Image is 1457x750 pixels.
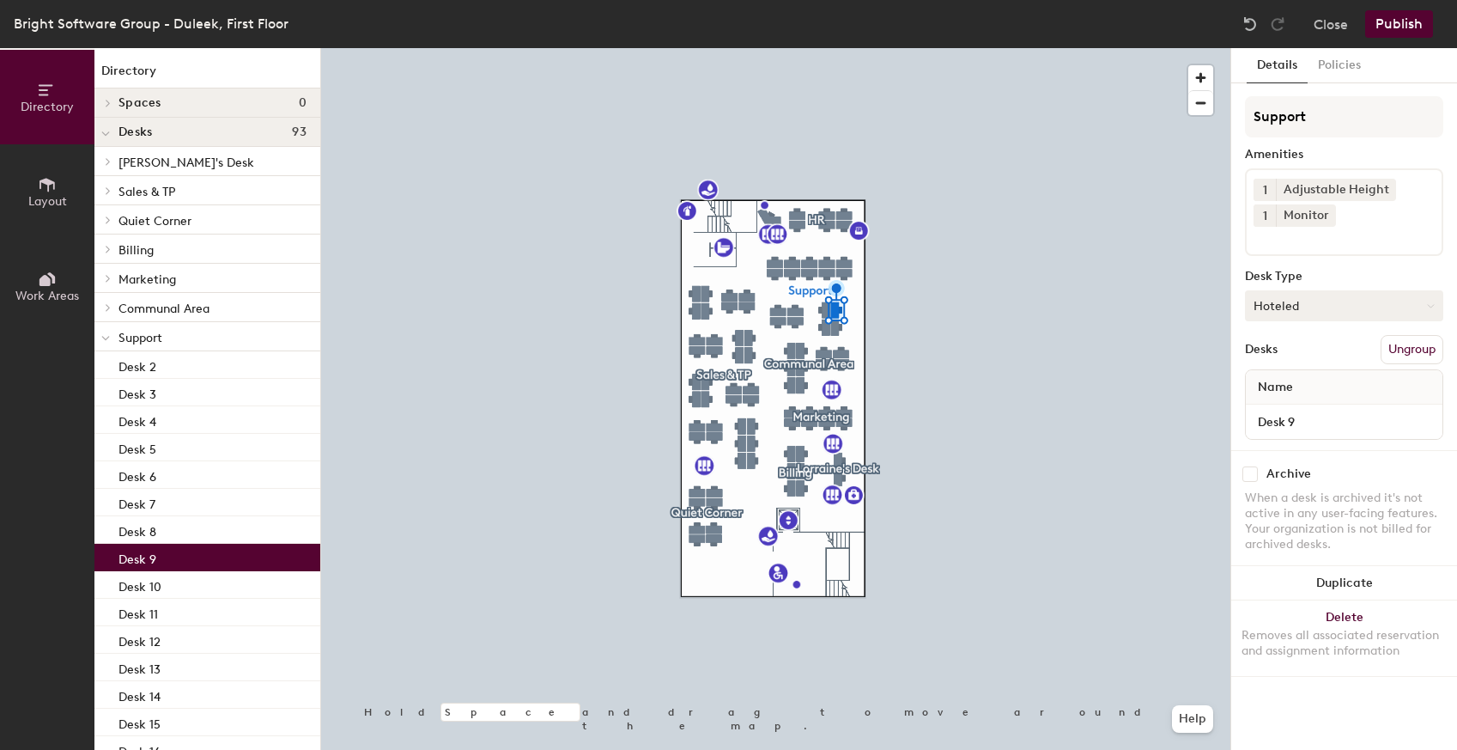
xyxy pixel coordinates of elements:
p: Desk 13 [118,657,161,677]
p: Desk 6 [118,465,156,485]
p: Desk 8 [118,520,156,540]
span: 1 [1263,207,1267,225]
span: Name [1249,372,1302,403]
span: Spaces [118,96,161,110]
div: When a desk is archived it's not active in any user-facing features. Your organization is not bil... [1245,491,1443,552]
span: Desks [118,125,152,139]
span: Work Areas [15,289,79,303]
p: Desk 10 [118,575,161,595]
p: Desk 12 [118,630,161,649]
p: Desk 15 [118,712,161,732]
button: 1 [1254,179,1276,201]
p: Desk 5 [118,437,156,457]
span: Directory [21,100,74,114]
span: Marketing [118,272,176,287]
div: Archive [1266,467,1311,481]
button: Hoteled [1245,290,1443,321]
span: Communal Area [118,302,209,316]
span: [PERSON_NAME]'s Desk [118,155,254,170]
button: Details [1247,48,1308,83]
span: Quiet Corner [118,214,191,229]
p: Desk 7 [118,492,155,512]
div: Amenities [1245,148,1443,162]
div: Adjustable Height [1276,179,1396,201]
span: 1 [1263,181,1267,199]
div: Monitor [1276,204,1336,227]
button: 1 [1254,204,1276,227]
span: Support [118,331,162,345]
button: DeleteRemoves all associated reservation and assignment information [1231,601,1457,676]
img: Redo [1269,15,1286,33]
span: Sales & TP [118,185,175,199]
div: Desks [1245,343,1278,357]
button: Policies [1308,48,1371,83]
p: Desk 4 [118,410,156,430]
img: Undo [1241,15,1259,33]
div: Bright Software Group - Duleek, First Floor [14,13,288,34]
button: Publish [1365,10,1433,38]
p: Desk 9 [118,547,156,567]
span: Billing [118,243,154,258]
p: Desk 11 [118,602,158,622]
button: Ungroup [1381,335,1443,364]
h1: Directory [94,62,320,88]
button: Duplicate [1231,566,1457,601]
div: Desk Type [1245,270,1443,284]
span: Layout [28,194,67,209]
p: Desk 3 [118,382,156,402]
span: 93 [292,125,307,139]
button: Help [1172,705,1213,733]
span: 0 [299,96,307,110]
button: Close [1314,10,1348,38]
div: Removes all associated reservation and assignment information [1241,628,1447,659]
p: Desk 14 [118,685,161,704]
p: Desk 2 [118,355,156,375]
input: Unnamed desk [1249,410,1439,434]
